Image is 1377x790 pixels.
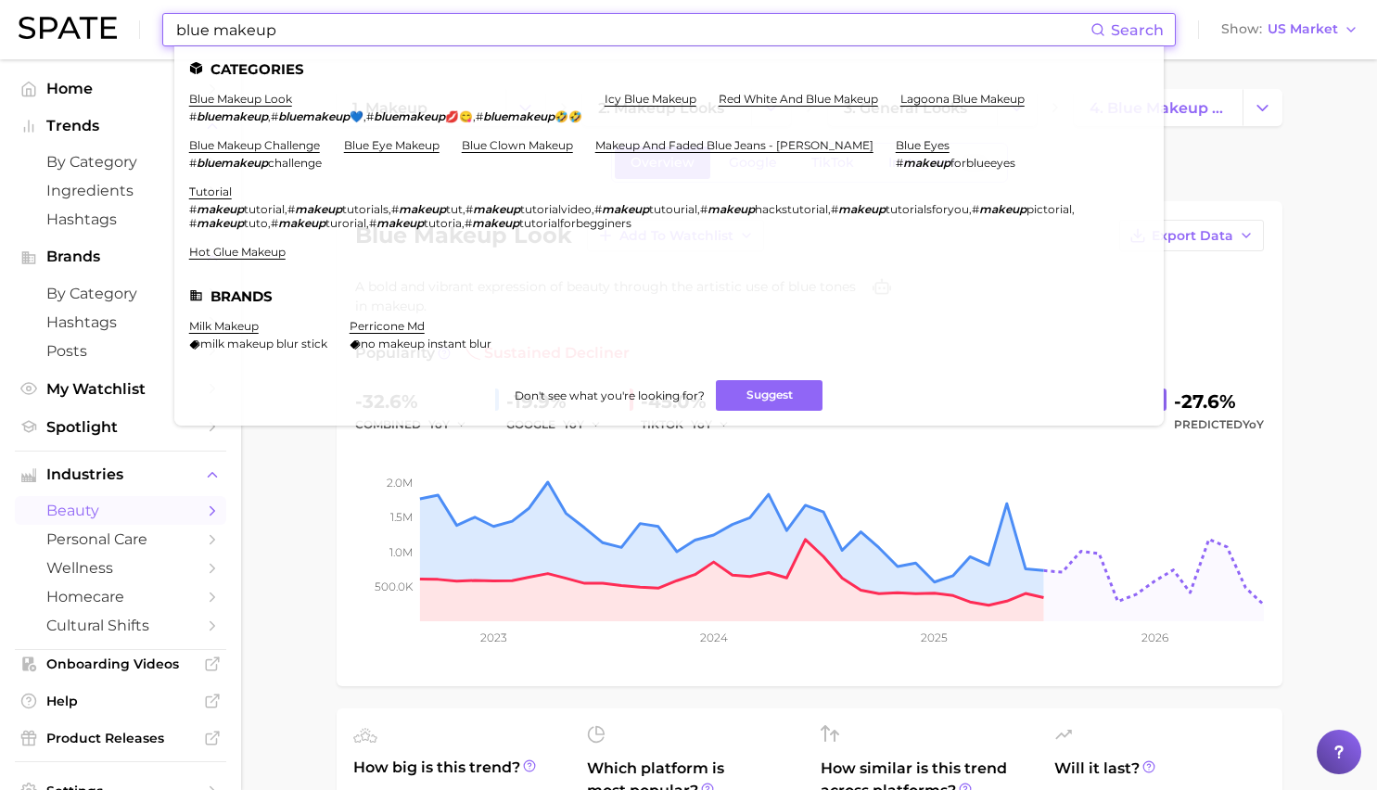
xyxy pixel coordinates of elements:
a: makeup and faded blue jeans - [PERSON_NAME] [595,138,873,152]
span: turorial [325,216,366,230]
a: personal care [15,525,226,554]
button: Suggest [716,380,822,411]
a: blue eye makeup [344,138,440,152]
em: makeup [399,202,446,216]
a: milk makeup [189,319,259,333]
span: homecare [46,588,195,605]
span: milk makeup blur stick [200,337,327,350]
span: cultural shifts [46,617,195,634]
span: tutoria [424,216,462,230]
em: makeup [197,202,244,216]
a: Hashtags [15,205,226,234]
span: Show [1221,24,1262,34]
span: forblueeyes [950,156,1015,170]
tspan: 2023 [479,631,506,644]
span: Onboarding Videos [46,656,195,672]
span: Help [46,693,195,709]
span: Hashtags [46,313,195,331]
em: makeup [602,202,649,216]
span: Posts [46,342,195,360]
a: blue makeup look [189,92,292,106]
em: makeup [295,202,342,216]
span: # [700,202,708,216]
a: My Watchlist [15,375,226,403]
span: Don't see what you're looking for? [515,389,705,402]
a: Posts [15,337,226,365]
button: ShowUS Market [1217,18,1363,42]
button: Export Data [1119,220,1264,251]
div: , , , [189,109,582,123]
span: My Watchlist [46,380,195,398]
div: -27.6% [1174,387,1264,416]
a: blue clown makeup [462,138,573,152]
em: bluemakeup [374,109,445,123]
em: makeup [278,216,325,230]
span: pictorial [1026,202,1072,216]
img: SPATE [19,17,117,39]
em: bluemakeup [197,109,268,123]
em: bluemakeup [197,156,268,170]
button: Trends [15,112,226,140]
span: tutorialvideo [520,202,592,216]
span: Brands [46,248,195,265]
span: no makeup instant blur [361,337,491,350]
li: Categories [189,61,1149,77]
em: makeup [472,216,519,230]
span: # [594,202,602,216]
span: # [465,202,473,216]
em: bluemakeup [483,109,555,123]
span: Trends [46,118,195,134]
span: # [366,109,374,123]
a: hot glue makeup [189,245,286,259]
em: makeup [197,216,244,230]
a: Spotlight [15,413,226,441]
span: wellness [46,559,195,577]
span: # [189,109,197,123]
span: # [391,202,399,216]
span: tutourial [649,202,697,216]
span: US Market [1268,24,1338,34]
em: makeup [708,202,755,216]
tspan: 2024 [699,631,727,644]
span: tutorials [342,202,389,216]
em: makeup [376,216,424,230]
div: , , , , , , , , , , , [189,202,1127,230]
span: challenge [268,156,322,170]
button: Brands [15,243,226,271]
em: bluemakeup [278,109,350,123]
a: Hashtags [15,308,226,337]
span: Product Releases [46,730,195,746]
span: tutorial [244,202,285,216]
span: Predicted [1174,414,1264,436]
span: tutorialsforyou [886,202,969,216]
span: Industries [46,466,195,483]
button: Industries [15,461,226,489]
span: tutorialforbegginers [519,216,631,230]
tspan: 2025 [921,631,948,644]
span: personal care [46,530,195,548]
a: by Category [15,279,226,308]
span: Ingredients [46,182,195,199]
a: Product Releases [15,724,226,752]
a: beauty [15,496,226,525]
em: makeup [838,202,886,216]
span: beauty [46,502,195,519]
span: # [831,202,838,216]
a: lagoona blue makeup [900,92,1025,106]
a: red white and blue makeup [719,92,878,106]
tspan: 2026 [1141,631,1167,644]
span: 💙 [350,109,363,123]
a: homecare [15,582,226,611]
a: Onboarding Videos [15,650,226,678]
a: blue makeup challenge [189,138,320,152]
a: icy blue makeup [605,92,696,106]
em: makeup [979,202,1026,216]
span: # [896,156,903,170]
a: Home [15,74,226,103]
span: # [271,109,278,123]
span: # [465,216,472,230]
span: # [189,202,197,216]
a: by Category [15,147,226,176]
span: # [189,216,197,230]
span: Home [46,80,195,97]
